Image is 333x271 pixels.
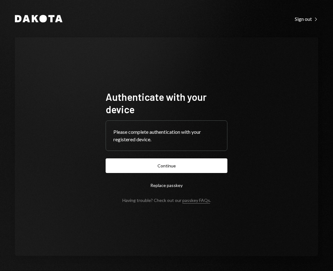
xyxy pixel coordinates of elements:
[106,91,227,115] h1: Authenticate with your device
[113,128,220,143] div: Please complete authentication with your registered device.
[182,198,210,203] a: passkey FAQs
[106,178,227,193] button: Replace passkey
[122,198,211,203] div: Having trouble? Check out our .
[106,158,227,173] button: Continue
[295,16,318,22] div: Sign out
[295,15,318,22] a: Sign out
